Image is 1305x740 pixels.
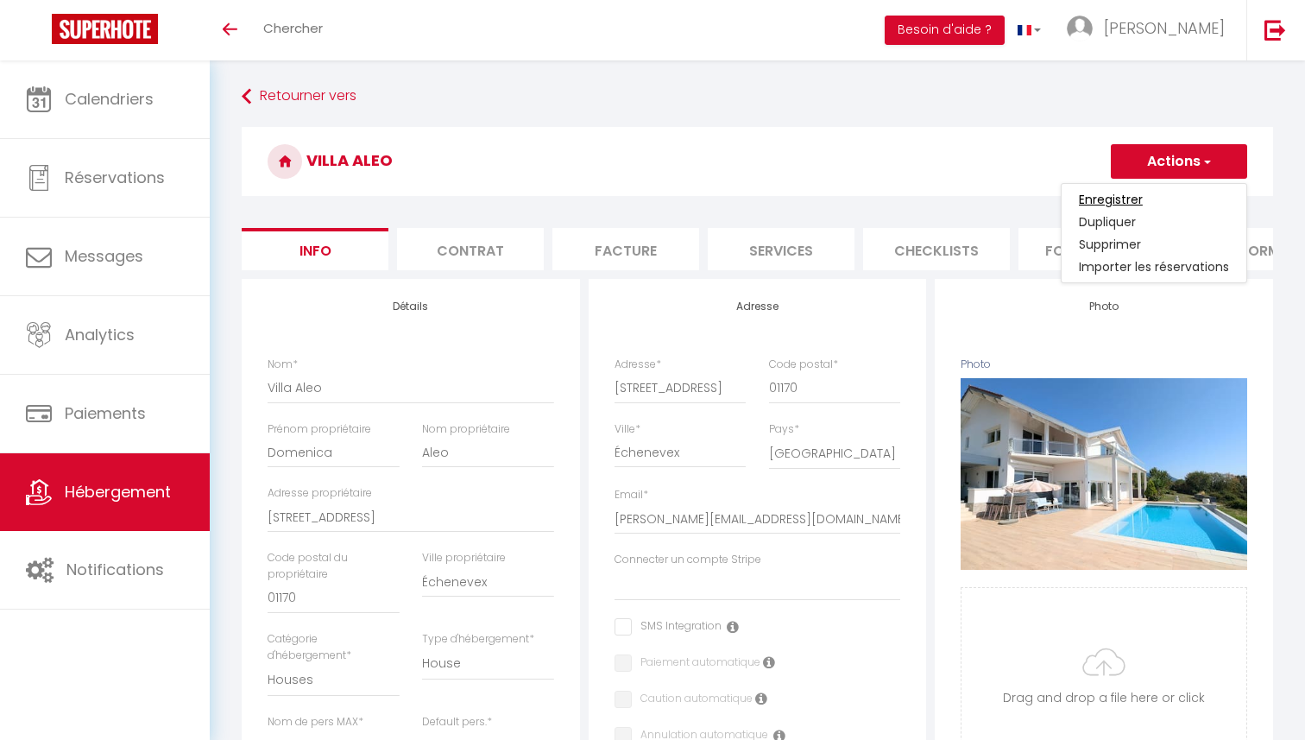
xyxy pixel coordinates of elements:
a: Retourner vers [242,81,1273,112]
span: Chercher [263,19,323,37]
span: [PERSON_NAME] [1104,17,1225,39]
img: Super Booking [52,14,158,44]
label: Photo [961,357,991,373]
span: Paiements [65,402,146,424]
h4: Adresse [615,300,901,313]
span: Messages [65,245,143,267]
img: logout [1264,19,1286,41]
li: Contrat [397,228,544,270]
span: Analytics [65,324,135,345]
button: Besoin d'aide ? [885,16,1005,45]
button: Actions [1111,144,1247,179]
li: Services [708,228,854,270]
a: Supprimer [1062,233,1246,256]
label: Paiement automatique [632,655,760,674]
li: Formulaires [1018,228,1165,270]
label: Code postal du propriétaire [268,550,400,583]
img: ... [1067,16,1093,41]
span: Calendriers [65,88,154,110]
span: Réservations [65,167,165,188]
a: Dupliquer [1062,211,1246,233]
input: Enregistrer [1079,191,1143,208]
label: Prénom propriétaire [268,421,371,438]
span: Hébergement [65,481,171,503]
label: Type d'hébergement [422,631,534,648]
h4: Détails [268,300,554,313]
label: Connecter un compte Stripe [615,552,761,568]
label: Email [615,487,648,503]
li: Facture [552,228,699,270]
label: Pays [769,421,799,438]
label: Caution automatique [632,691,753,710]
label: Ville [615,421,640,438]
label: Nom [268,357,298,373]
a: Importer les réservations [1062,256,1246,278]
label: Code postal [769,357,838,373]
label: Default pers. [422,714,492,731]
label: Adresse [615,357,661,373]
li: Info [242,228,388,270]
li: Checklists [863,228,1010,270]
label: Adresse propriétaire [268,485,372,502]
span: Notifications [66,559,164,580]
label: Ville propriétaire [422,550,506,566]
h4: Photo [961,300,1247,313]
label: Catégorie d'hébergement [268,631,400,664]
label: Nom de pers MAX [268,714,363,731]
h3: Villa Aleo [242,127,1273,196]
label: Nom propriétaire [422,421,510,438]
